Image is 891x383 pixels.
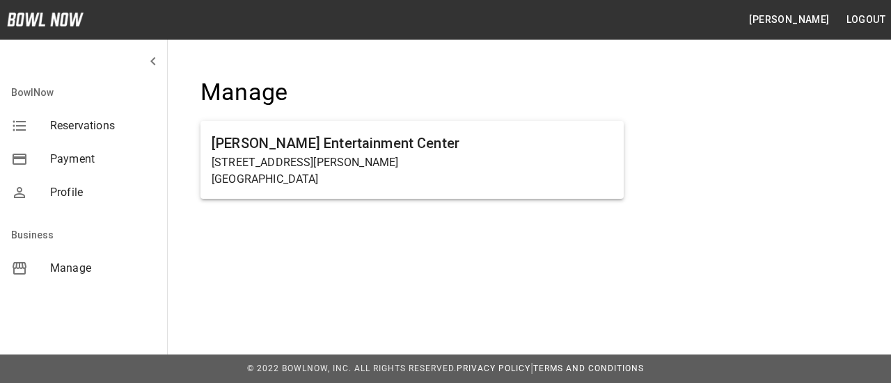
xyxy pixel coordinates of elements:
span: Manage [50,260,156,277]
img: logo [7,13,84,26]
span: Payment [50,151,156,168]
p: [GEOGRAPHIC_DATA] [212,171,613,188]
button: Logout [841,7,891,33]
h4: Manage [200,78,624,107]
a: Privacy Policy [457,364,530,373]
span: Reservations [50,117,156,134]
a: Terms and Conditions [533,364,644,373]
span: Profile [50,184,156,201]
button: [PERSON_NAME] [743,7,835,33]
span: © 2022 BowlNow, Inc. All Rights Reserved. [247,364,457,373]
p: [STREET_ADDRESS][PERSON_NAME] [212,154,613,171]
h6: [PERSON_NAME] Entertainment Center [212,132,613,154]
